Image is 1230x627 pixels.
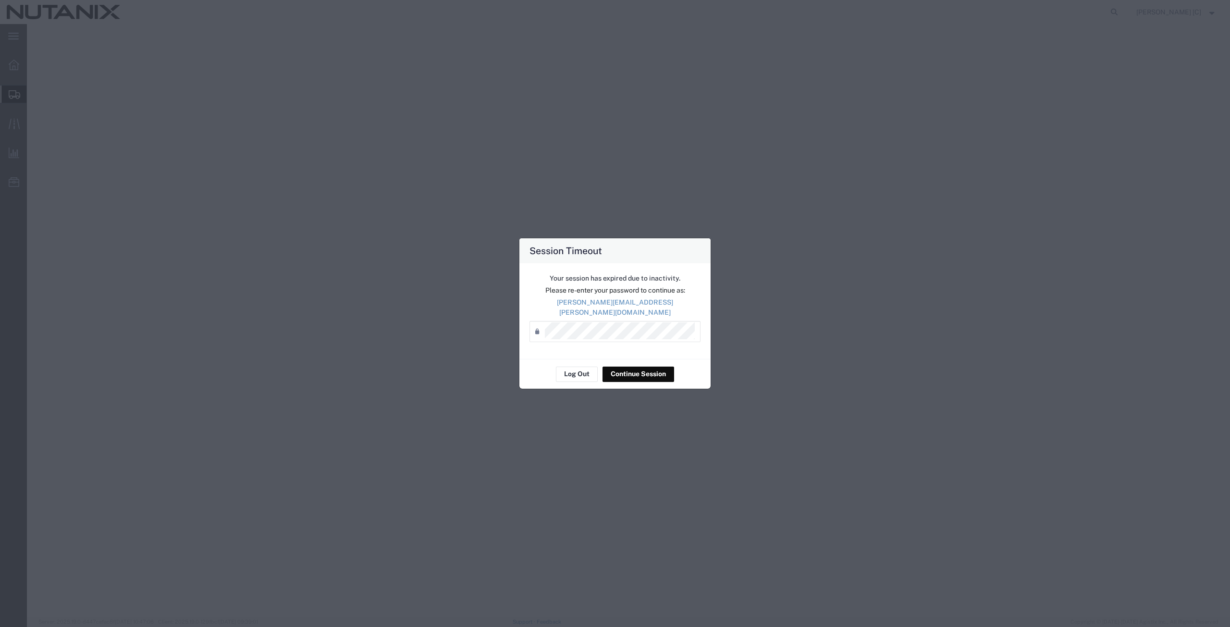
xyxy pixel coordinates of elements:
[529,273,701,283] p: Your session has expired due to inactivity.
[529,285,701,295] p: Please re-enter your password to continue as:
[556,367,598,382] button: Log Out
[603,367,674,382] button: Continue Session
[529,297,701,318] p: [PERSON_NAME][EMAIL_ADDRESS][PERSON_NAME][DOMAIN_NAME]
[529,244,602,258] h4: Session Timeout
